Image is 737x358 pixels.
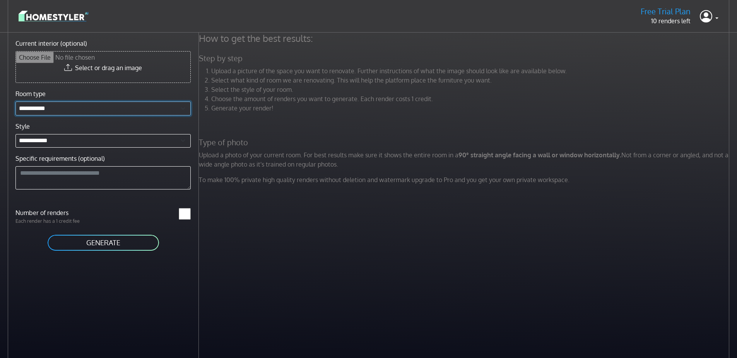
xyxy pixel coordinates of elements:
h5: Free Trial Plan [641,7,691,16]
strong: 90° straight angle facing a wall or window horizontally. [458,151,621,159]
p: Upload a photo of your current room. For best results make sure it shows the entire room in a Not... [194,150,736,169]
img: logo-3de290ba35641baa71223ecac5eacb59cb85b4c7fdf211dc9aaecaaee71ea2f8.svg [19,9,88,23]
h4: How to get the best results: [194,33,736,44]
h5: Step by step [194,53,736,63]
p: 10 renders left [641,16,691,26]
li: Select the style of your room. [211,85,731,94]
p: To make 100% private high quality renders without deletion and watermark upgrade to Pro and you g... [194,175,736,184]
label: Current interior (optional) [15,39,87,48]
li: Upload a picture of the space you want to renovate. Further instructions of what the image should... [211,66,731,76]
li: Generate your render! [211,103,731,113]
li: Choose the amount of renders you want to generate. Each render costs 1 credit. [211,94,731,103]
label: Number of renders [11,208,103,217]
h5: Type of photo [194,138,736,147]
label: Style [15,122,30,131]
label: Room type [15,89,46,98]
p: Each render has a 1 credit fee [11,217,103,225]
li: Select what kind of room we are renovating. This will help the platform place the furniture you w... [211,76,731,85]
label: Specific requirements (optional) [15,154,105,163]
button: GENERATE [47,234,160,251]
